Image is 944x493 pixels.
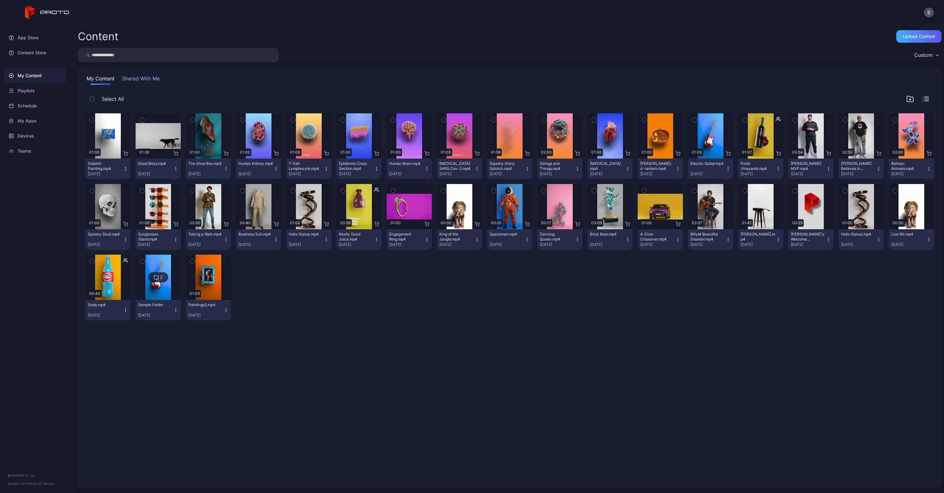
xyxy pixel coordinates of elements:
[85,229,131,250] button: Spooky Skull.mp4[DATE]
[640,232,675,242] div: 4-Door Crossover.mp4
[28,482,54,485] a: Terms Of Service
[339,161,373,171] div: Epidermis Cross Section.mp4
[389,242,424,247] div: [DATE]
[4,30,66,45] a: App Store
[891,171,926,176] div: [DATE]
[791,171,826,176] div: [DATE]
[903,34,935,39] div: Upload Content
[4,83,66,98] a: Playlists
[638,159,683,179] button: [PERSON_NAME]-o'-lantern.mp4[DATE]
[924,8,934,18] button: B
[638,229,683,250] button: 4-Door Crossover.mp4[DATE]
[188,302,223,307] div: Paintings2.mp4
[487,229,532,250] button: Spaceman.mp4[DATE]
[4,68,66,83] a: My Content
[236,159,281,179] button: Human Kidney.mp4[DATE]
[186,300,231,320] button: Paintings2.mp4[DATE]
[4,98,66,113] a: Schedule
[490,232,524,237] div: Spaceman.mp4
[136,229,181,250] button: Sunglasses Stand.mp4[DATE]
[121,75,161,85] button: Shared With Me
[841,171,876,176] div: [DATE]
[490,161,524,171] div: Squishy Shiny Splotch.mp4
[791,242,826,247] div: [DATE]
[289,232,323,237] div: Helix Statue.mp4
[88,161,122,171] div: Dolphin Painting.mp4
[891,232,926,237] div: Lion 60.mp4
[4,113,66,128] a: My Apps
[741,232,775,242] div: BillyM Silhouette.mp4
[88,232,122,237] div: Spooky Skull.mp4
[286,159,331,179] button: T-Cell Lymphocyte.mp4[DATE]
[88,302,122,307] div: Soda.mp4
[590,171,625,176] div: [DATE]
[339,171,374,176] div: [DATE]
[138,242,173,247] div: [DATE]
[439,232,474,242] div: King of the Jungle.mp4
[160,274,163,280] div: 2
[490,171,525,176] div: [DATE]
[289,161,323,171] div: T-Cell Lymphocyte.mp4
[889,159,934,179] button: Balloon Animals.mp4[DATE]
[85,300,131,320] button: Soda.mp4[DATE]
[286,229,331,250] button: Helix Statue.mp4[DATE]
[136,159,181,179] button: Good Boys.mp4[DATE]
[891,242,926,247] div: [DATE]
[738,159,783,179] button: Proto Vineyards.mp4[DATE]
[389,161,424,166] div: Human Brain.mp4
[336,159,382,179] button: Epidermis Cross Section.mp4[DATE]
[336,229,382,250] button: Really Good Juice.mp4[DATE]
[490,242,525,247] div: [DATE]
[102,95,124,103] span: Select All
[540,232,574,242] div: Dancing Queen.mp4
[188,232,223,237] div: Taking a Walk.mp4
[339,242,374,247] div: [DATE]
[138,313,173,318] div: [DATE]
[738,229,783,250] button: [PERSON_NAME].mp4[DATE]
[839,229,884,250] button: Helix Statue.mp4[DATE]
[640,242,675,247] div: [DATE]
[289,242,324,247] div: [DATE]
[437,229,482,250] button: King of the Jungle.mp4[DATE]
[690,232,725,242] div: BillyM Beautiful Disaster.mp4
[791,161,825,171] div: Albert Pujols MVP.mp4
[387,159,432,179] button: Human Brain.mp4[DATE]
[289,171,324,176] div: [DATE]
[387,229,432,250] button: Engagement Ring.mp4[DATE]
[741,161,775,171] div: Proto Vineyards.mp4
[188,171,223,176] div: [DATE]
[188,313,223,318] div: [DATE]
[590,161,625,171] div: Human Heart.mp4
[339,232,373,242] div: Really Good Juice.mp4
[914,52,933,58] div: Custom
[690,242,726,247] div: [DATE]
[236,229,281,250] button: Business Suit.mp4[DATE]
[239,242,274,247] div: [DATE]
[4,144,66,159] a: Teams
[4,45,66,60] a: Content Store
[891,161,926,171] div: Balloon Animals.mp4
[439,161,474,171] div: Covid-19 SARS Cov-2.mp4
[540,171,575,176] div: [DATE]
[138,302,173,307] div: Sample Folder
[136,300,181,320] button: Sample Folder[DATE]
[85,159,131,179] button: Dolphin Painting.mp4[DATE]
[741,242,776,247] div: [DATE]
[537,229,582,250] button: Dancing Queen.mp4[DATE]
[389,171,424,176] div: [DATE]
[911,48,941,62] button: Custom
[640,171,675,176] div: [DATE]
[88,171,123,176] div: [DATE]
[4,128,66,144] div: Devices
[587,229,633,250] button: Brick Bear.mp4[DATE]
[690,171,726,176] div: [DATE]
[188,242,223,247] div: [DATE]
[540,161,574,171] div: Strings and Things.mp4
